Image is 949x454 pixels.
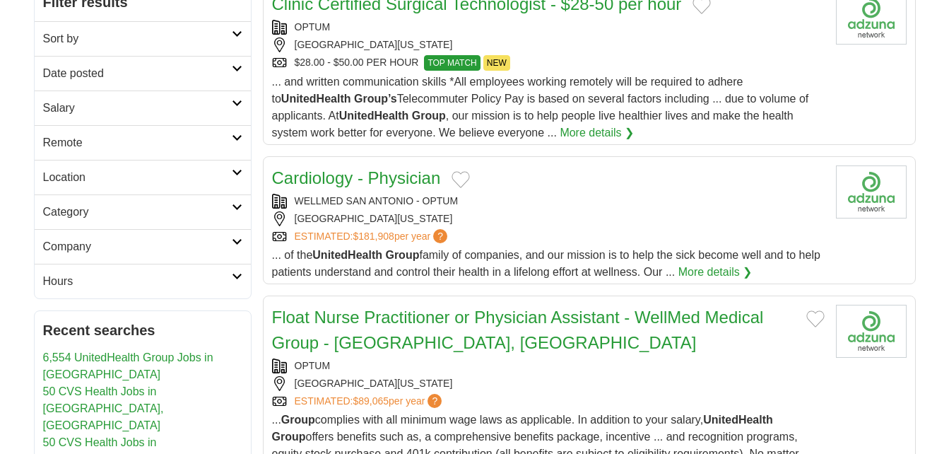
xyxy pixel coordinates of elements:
[412,110,446,122] strong: Group
[272,431,306,443] strong: Group
[483,55,510,71] span: NEW
[281,93,351,105] strong: UnitedHealth
[43,169,232,186] h2: Location
[272,168,441,187] a: Cardiology - Physician
[272,20,825,35] div: OPTUM
[312,249,382,261] strong: UnitedHealth
[560,124,634,141] a: More details ❯
[428,394,442,408] span: ?
[281,414,315,426] strong: Group
[43,320,242,341] h2: Recent searches
[272,249,820,278] span: ... of the family of companies, and our mission is to help the sick become well and to help patie...
[43,385,164,431] a: 50 CVS Health Jobs in [GEOGRAPHIC_DATA], [GEOGRAPHIC_DATA]
[43,238,232,255] h2: Company
[272,37,825,52] div: [GEOGRAPHIC_DATA][US_STATE]
[385,249,419,261] strong: Group
[35,264,251,298] a: Hours
[43,134,232,151] h2: Remote
[353,231,394,242] span: $181,908
[272,194,825,209] div: WELLMED SAN ANTONIO - OPTUM
[272,359,825,373] div: OPTUM
[806,310,825,327] button: Add to favorite jobs
[272,376,825,391] div: [GEOGRAPHIC_DATA][US_STATE]
[272,211,825,226] div: [GEOGRAPHIC_DATA][US_STATE]
[295,394,445,409] a: ESTIMATED:$89,065per year?
[836,165,907,219] img: Company logo
[35,194,251,229] a: Category
[43,273,232,290] h2: Hours
[353,395,389,407] span: $89,065
[43,100,232,117] h2: Salary
[43,30,232,47] h2: Sort by
[272,55,825,71] div: $28.00 - $50.00 PER HOUR
[43,351,213,380] a: 6,554 UnitedHealth Group Jobs in [GEOGRAPHIC_DATA]
[272,308,764,352] a: Float Nurse Practitioner or Physician Assistant - WellMed Medical Group - [GEOGRAPHIC_DATA], [GEO...
[35,229,251,264] a: Company
[43,65,232,82] h2: Date posted
[452,171,470,188] button: Add to favorite jobs
[703,414,773,426] strong: UnitedHealth
[35,56,251,91] a: Date posted
[35,21,251,56] a: Sort by
[35,160,251,194] a: Location
[678,264,753,281] a: More details ❯
[35,91,251,125] a: Salary
[339,110,409,122] strong: UnitedHealth
[354,93,397,105] strong: Group’s
[836,305,907,358] img: Company logo
[272,76,809,139] span: ... and written communication skills *All employees working remotely will be required to adhere t...
[35,125,251,160] a: Remote
[424,55,480,71] span: TOP MATCH
[295,229,451,244] a: ESTIMATED:$181,908per year?
[43,204,232,221] h2: Category
[433,229,447,243] span: ?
